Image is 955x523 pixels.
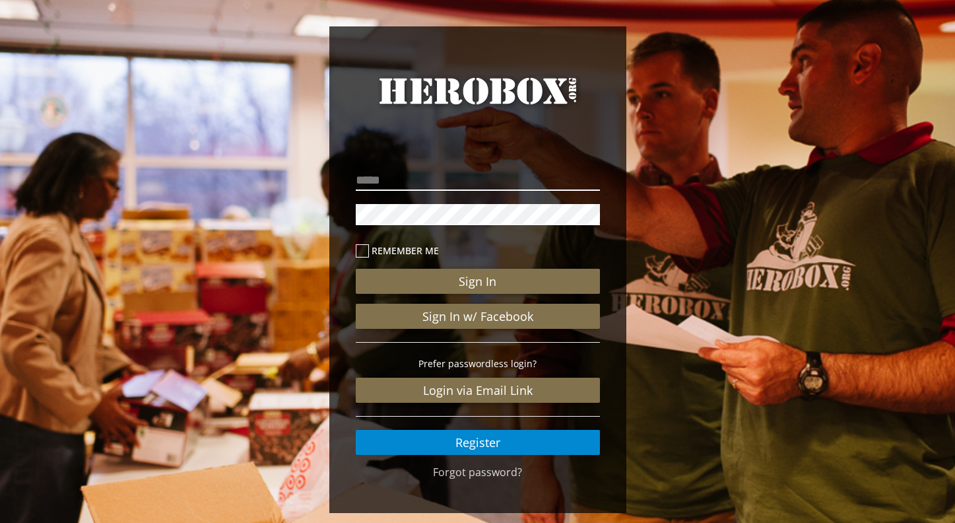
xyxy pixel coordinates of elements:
label: Remember me [356,243,600,258]
a: Login via Email Link [356,378,600,403]
a: Register [356,430,600,455]
p: Prefer passwordless login? [356,356,600,371]
a: HeroBox [356,73,600,133]
button: Sign In [356,269,600,294]
a: Forgot password? [433,465,522,479]
a: Sign In w/ Facebook [356,304,600,329]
